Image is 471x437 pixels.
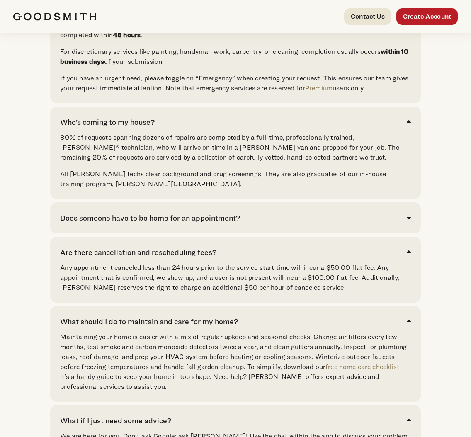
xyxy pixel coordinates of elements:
[344,8,391,25] a: Contact Us
[60,47,410,67] p: For discretionary services like painting, handyman work, carpentry, or cleaning, completion usual...
[60,316,238,327] div: What should I do to maintain and care for my home?
[60,117,155,128] div: Who’s coming to my house?
[60,263,410,293] p: Any appointment canceled less than 24 hours prior to the service start time will incur a $50.00 f...
[60,73,410,93] p: If you have an urgent need, please toggle on “Emergency” when creating your request. This ensures...
[60,332,410,392] p: Maintaining your home is easier with a mix of regular upkeep and seasonal checks. Change air filt...
[60,133,410,163] p: 80% of requests spanning dozens of repairs are completed by a full-time, professionally trained, ...
[60,415,171,426] div: What if I just need some advice?
[325,363,399,371] a: free home care checklist
[13,12,96,21] img: Goodsmith
[113,31,141,39] strong: 48 hours
[60,212,240,223] div: Does someone have to be home for an appointment?
[60,169,410,189] p: All [PERSON_NAME] techs clear background and drug screenings. They are also graduates of our in-h...
[60,48,408,66] strong: within 10 business days
[305,84,333,92] a: Premium
[396,8,458,25] a: Create Account
[60,247,216,258] div: Are there cancellation and rescheduling fees?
